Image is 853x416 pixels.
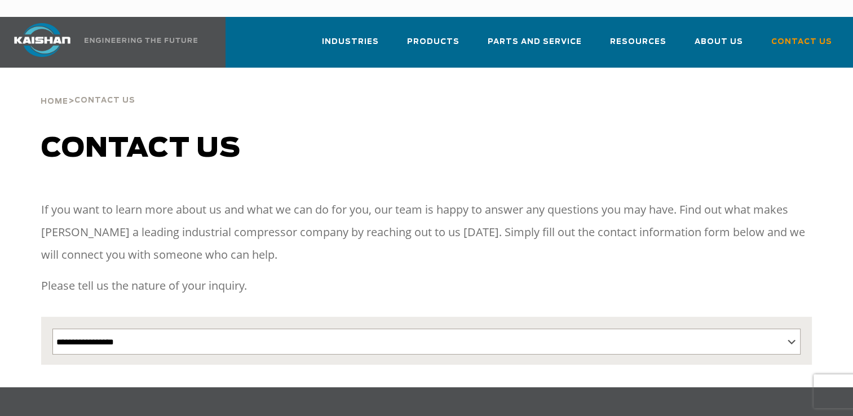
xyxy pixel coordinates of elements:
[41,98,68,105] span: Home
[488,27,582,65] a: Parts and Service
[610,27,666,65] a: Resources
[695,36,743,48] span: About Us
[41,135,241,162] span: Contact us
[407,36,459,48] span: Products
[322,27,379,65] a: Industries
[322,36,379,48] span: Industries
[74,97,135,104] span: Contact Us
[771,36,832,48] span: Contact Us
[41,68,135,110] div: >
[85,38,197,43] img: Engineering the future
[610,36,666,48] span: Resources
[771,27,832,65] a: Contact Us
[41,96,68,106] a: Home
[407,27,459,65] a: Products
[41,275,812,297] p: Please tell us the nature of your inquiry.
[488,36,582,48] span: Parts and Service
[695,27,743,65] a: About Us
[41,198,812,266] p: If you want to learn more about us and what we can do for you, our team is happy to answer any qu...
